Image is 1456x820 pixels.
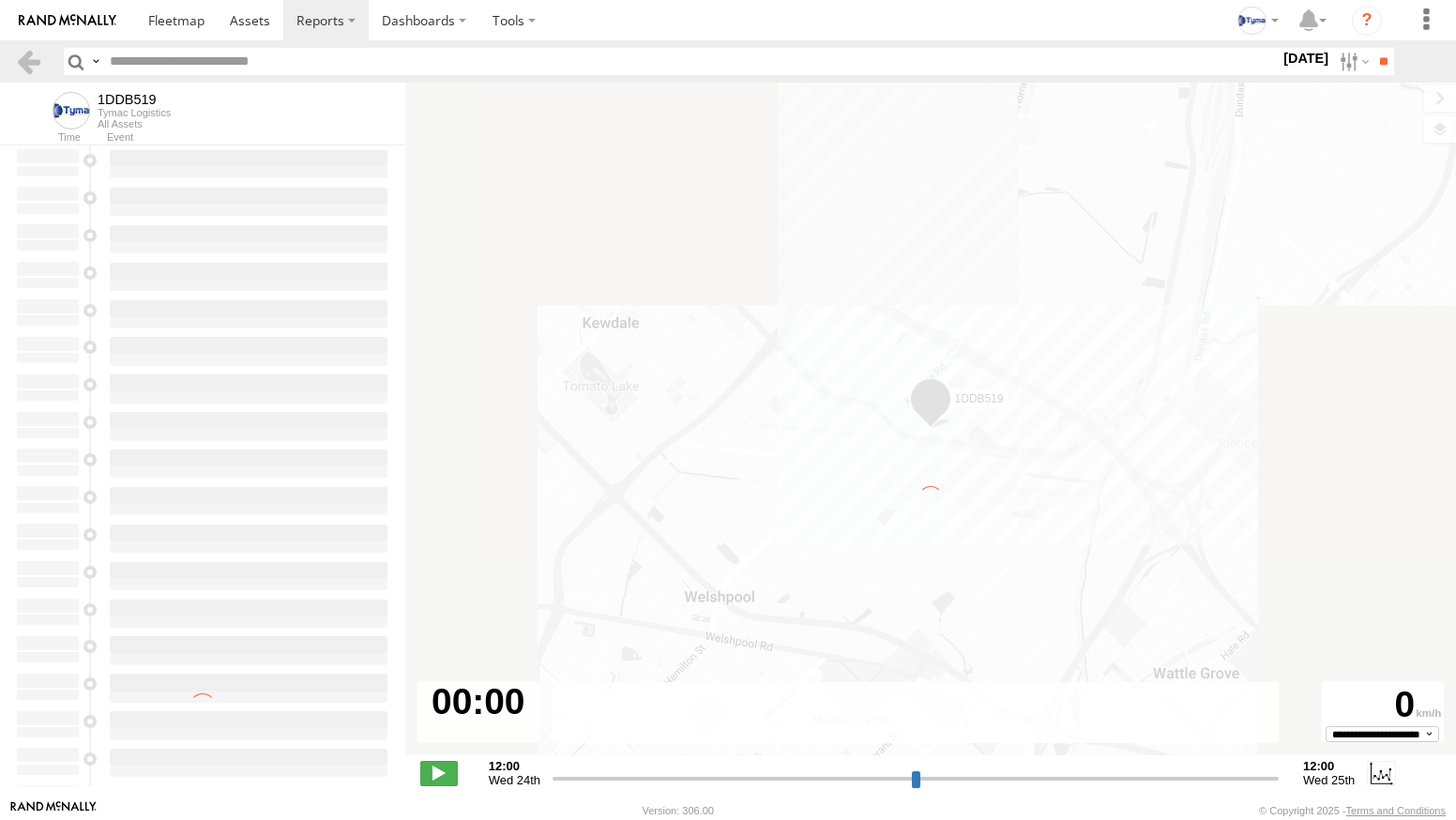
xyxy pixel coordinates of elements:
[15,133,81,143] div: Time
[15,48,42,75] a: Back to previous Page
[643,805,714,816] div: Version: 306.00
[1325,684,1441,725] div: 0
[1346,805,1446,816] a: Terms and Conditions
[1332,48,1373,75] label: Search Filter Options
[1259,805,1446,816] div: © Copyright 2025 -
[1352,6,1382,36] i: ?
[107,133,405,143] div: Event
[1303,773,1355,787] span: Wed 25th
[1280,48,1332,68] label: [DATE]
[489,773,540,787] span: Wed 24th
[98,107,171,118] div: Tymac Logistics
[489,759,540,773] strong: 12:00
[420,761,458,785] label: Play/Stop
[88,48,103,75] label: Search Query
[10,801,97,820] a: Visit our Website
[98,118,171,129] div: All Assets
[1303,759,1355,773] strong: 12:00
[19,14,116,27] img: rand-logo.svg
[1231,7,1285,35] div: Gray Wiltshire
[98,92,171,107] div: 1DDB519 - View Asset History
